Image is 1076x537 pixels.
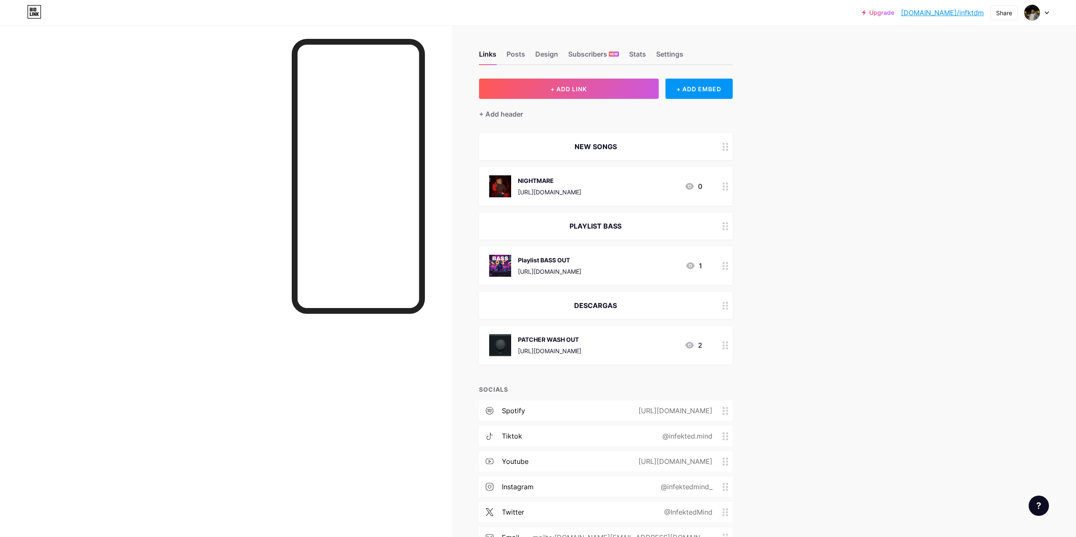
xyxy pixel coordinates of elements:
div: Settings [656,49,683,64]
span: NEW [610,52,618,57]
div: Playlist BASS OUT [518,256,581,264]
div: 1 [685,261,702,271]
div: [URL][DOMAIN_NAME] [518,188,581,196]
div: [URL][DOMAIN_NAME] [518,346,581,355]
div: @infektedmind_ [647,482,723,492]
div: youtube [502,456,528,466]
div: DESCARGAS [489,300,702,311]
div: Subscribers [568,49,619,64]
a: Upgrade [862,9,894,16]
div: @InfektedMind [651,507,723,517]
div: + ADD EMBED [665,79,733,99]
span: + ADD LINK [550,85,587,93]
div: Design [535,49,558,64]
div: instagram [502,482,534,492]
button: + ADD LINK [479,79,659,99]
div: twitter [502,507,524,517]
div: [URL][DOMAIN_NAME] [518,267,581,276]
div: 0 [684,181,702,191]
div: tiktok [502,431,522,441]
img: Jonathan Shaid Rios Aquino [1024,5,1040,21]
div: PLAYLIST BASS [489,221,702,231]
div: NIGHTMARE [518,176,581,185]
img: NIGHTMARE [489,175,511,197]
div: spotify [502,406,525,416]
div: Share [996,8,1012,17]
a: [DOMAIN_NAME]/infktdm [901,8,984,18]
div: @infekted.mind [649,431,723,441]
img: Playlist BASS OUT [489,255,511,277]
div: [URL][DOMAIN_NAME] [625,406,723,416]
div: PATCHER WASH OUT [518,335,581,344]
div: Posts [507,49,525,64]
div: NEW SONGS [489,142,702,152]
div: + Add header [479,109,523,119]
div: 2 [684,340,702,350]
div: [URL][DOMAIN_NAME] [625,456,723,466]
div: SOCIALS [479,385,733,394]
div: Stats [629,49,646,64]
div: Links [479,49,496,64]
img: PATCHER WASH OUT [489,334,511,356]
